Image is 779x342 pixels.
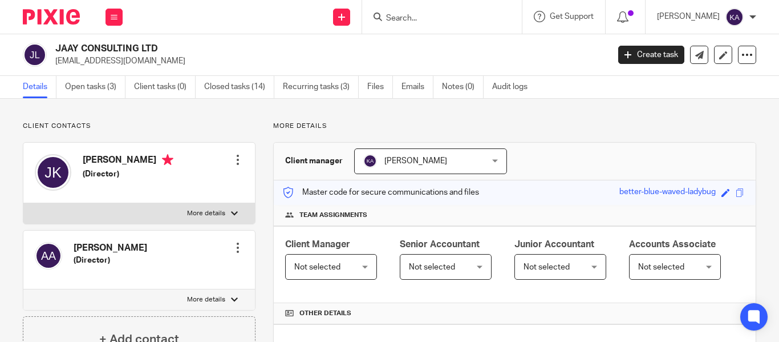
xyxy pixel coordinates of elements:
i: Primary [162,154,173,166]
span: Not selected [638,263,684,271]
a: Files [367,76,393,98]
a: Recurring tasks (3) [283,76,359,98]
span: Accounts Associate [629,240,716,249]
a: Notes (0) [442,76,484,98]
span: Other details [299,309,351,318]
img: svg%3E [725,8,744,26]
h5: (Director) [74,255,147,266]
img: svg%3E [35,154,71,191]
h4: [PERSON_NAME] [83,154,173,168]
p: More details [187,209,225,218]
p: More details [273,122,756,131]
p: More details [187,295,225,304]
p: [PERSON_NAME] [657,11,720,22]
span: Get Support [550,13,594,21]
img: svg%3E [363,154,377,168]
div: better-blue-waved-ladybug [619,186,716,199]
img: svg%3E [35,242,62,269]
img: svg%3E [23,43,47,67]
h4: [PERSON_NAME] [74,242,147,254]
img: Pixie [23,9,80,25]
h2: JAAY CONSULTING LTD [55,43,492,55]
span: Not selected [524,263,570,271]
a: Open tasks (3) [65,76,125,98]
a: Emails [401,76,433,98]
a: Audit logs [492,76,536,98]
span: [PERSON_NAME] [384,157,447,165]
p: Client contacts [23,122,255,131]
a: Client tasks (0) [134,76,196,98]
span: Not selected [294,263,340,271]
h5: (Director) [83,168,173,180]
p: Master code for secure communications and files [282,187,479,198]
a: Closed tasks (14) [204,76,274,98]
a: Create task [618,46,684,64]
a: Details [23,76,56,98]
span: Senior Accountant [400,240,480,249]
span: Team assignments [299,211,367,220]
span: Client Manager [285,240,350,249]
p: [EMAIL_ADDRESS][DOMAIN_NAME] [55,55,601,67]
h3: Client manager [285,155,343,167]
span: Junior Accountant [514,240,594,249]
span: Not selected [409,263,455,271]
input: Search [385,14,488,24]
